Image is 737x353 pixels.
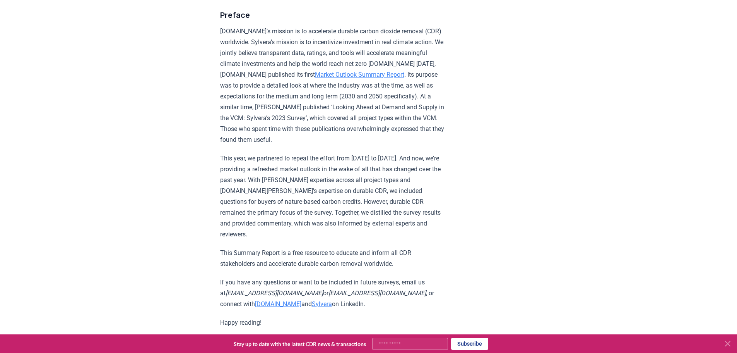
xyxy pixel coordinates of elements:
em: [EMAIL_ADDRESS][DOMAIN_NAME] [226,289,323,297]
h3: Preface [220,9,446,21]
a: [DOMAIN_NAME] [255,300,301,308]
a: Market Outlook Summary Report [315,71,404,78]
a: Sylvera [312,300,332,308]
p: This year, we partnered to repeat the effort from [DATE] to [DATE]. And now, we’re providing a re... [220,153,446,240]
p: Happy reading! [220,317,446,328]
p: [DOMAIN_NAME]’s mission is to accelerate durable carbon dioxide removal (CDR) worldwide. Sylvera’... [220,26,446,145]
p: This Summary Report is a free resource to educate and inform all CDR stakeholders and accelerate ... [220,248,446,269]
p: If you have any questions or want to be included in future surveys, email us at or , or connect w... [220,277,446,310]
em: [EMAIL_ADDRESS][DOMAIN_NAME] [328,289,426,297]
